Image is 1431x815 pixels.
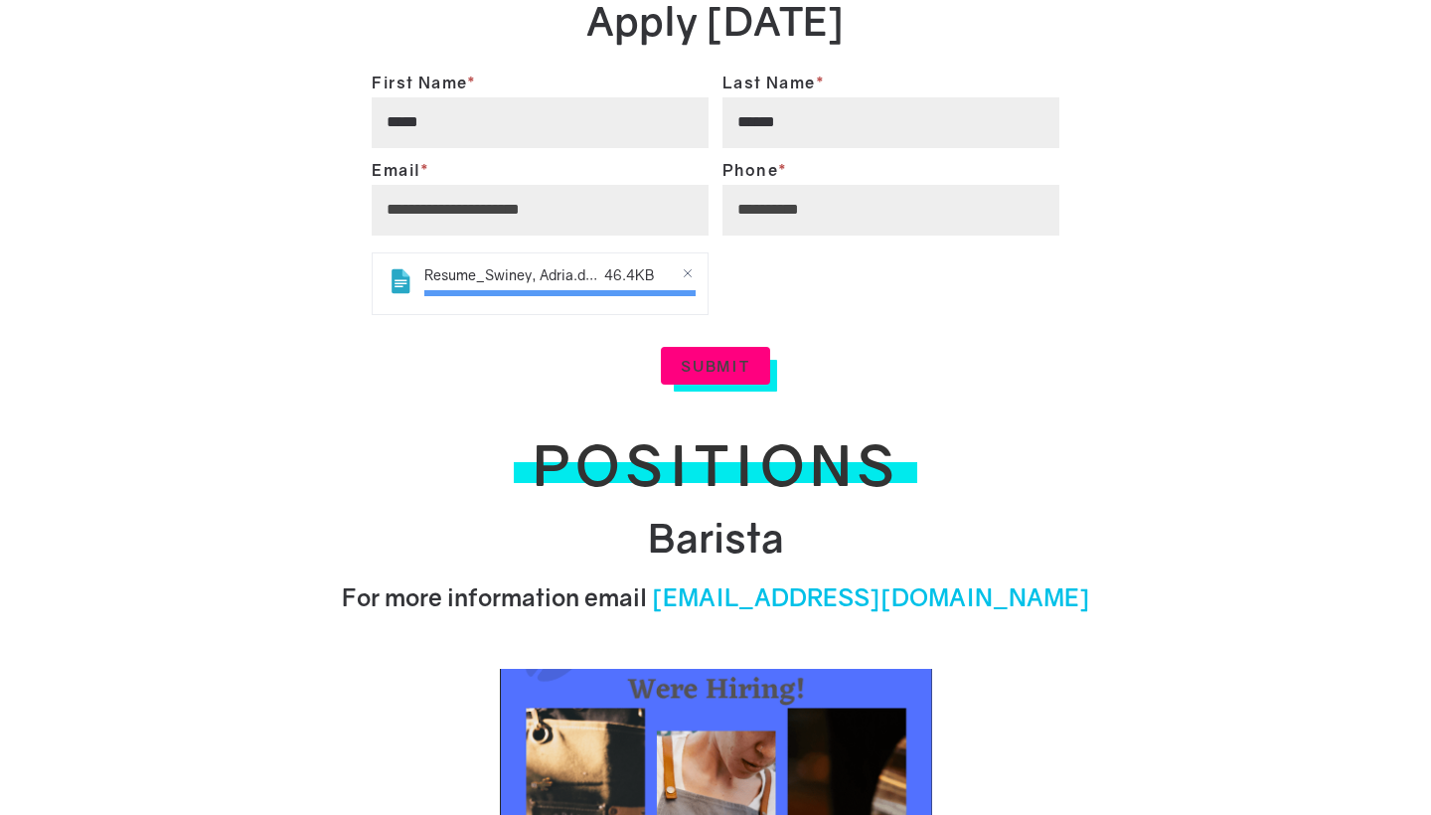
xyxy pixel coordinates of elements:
a: Remove file [680,265,696,286]
strong: 46.4 [604,266,635,283]
span: Resume_Swiney, Adria.docx [424,266,608,283]
span: [EMAIL_ADDRESS][DOMAIN_NAME] [652,582,1090,611]
h1: positions [533,437,899,503]
img: doc.svg [385,265,416,297]
span: For more information email [342,582,647,611]
iframe: reCAPTCHA [722,247,1021,325]
span: KB [604,266,654,283]
h2: Barista [143,516,1288,570]
button: Submit [661,347,770,385]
